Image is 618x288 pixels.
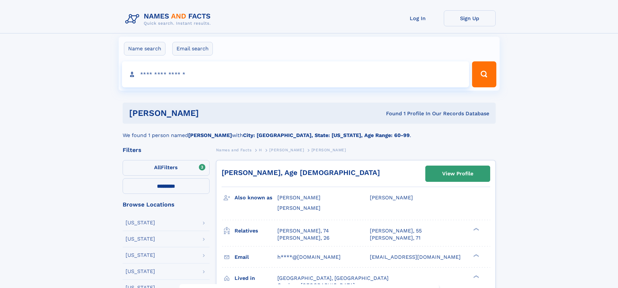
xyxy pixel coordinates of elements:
div: ❯ [472,227,479,231]
span: [EMAIL_ADDRESS][DOMAIN_NAME] [370,254,461,260]
a: Log In [392,10,444,26]
img: Logo Names and Facts [123,10,216,28]
div: [US_STATE] [126,220,155,225]
b: [PERSON_NAME] [188,132,232,138]
label: Email search [172,42,213,56]
h3: Email [235,252,277,263]
span: [GEOGRAPHIC_DATA], [GEOGRAPHIC_DATA] [277,275,389,281]
div: Browse Locations [123,202,210,207]
div: View Profile [442,166,473,181]
a: View Profile [426,166,490,182]
div: [US_STATE] [126,236,155,242]
span: [PERSON_NAME] [277,194,321,201]
div: Found 1 Profile In Our Records Database [292,110,489,117]
h3: Also known as [235,192,277,203]
a: [PERSON_NAME], 74 [277,227,329,234]
label: Name search [124,42,165,56]
span: [PERSON_NAME] [311,148,346,152]
span: [PERSON_NAME] [269,148,304,152]
a: H [259,146,262,154]
span: [PERSON_NAME] [370,194,413,201]
div: [US_STATE] [126,269,155,274]
a: Sign Up [444,10,496,26]
h3: Lived in [235,273,277,284]
a: [PERSON_NAME], 55 [370,227,422,234]
span: [PERSON_NAME] [277,205,321,211]
div: [US_STATE] [126,253,155,258]
div: Filters [123,147,210,153]
h3: Relatives [235,225,277,236]
a: [PERSON_NAME], 26 [277,234,330,242]
input: search input [122,61,469,87]
a: [PERSON_NAME] [269,146,304,154]
div: ❯ [472,274,479,279]
button: Search Button [472,61,496,87]
a: [PERSON_NAME], Age [DEMOGRAPHIC_DATA] [222,169,380,177]
label: Filters [123,160,210,176]
div: We found 1 person named with . [123,124,496,139]
span: All [154,164,161,170]
b: City: [GEOGRAPHIC_DATA], State: [US_STATE], Age Range: 60-99 [243,132,410,138]
a: Names and Facts [216,146,252,154]
h1: [PERSON_NAME] [129,109,293,117]
div: ❯ [472,253,479,257]
span: H [259,148,262,152]
a: [PERSON_NAME], 71 [370,234,420,242]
